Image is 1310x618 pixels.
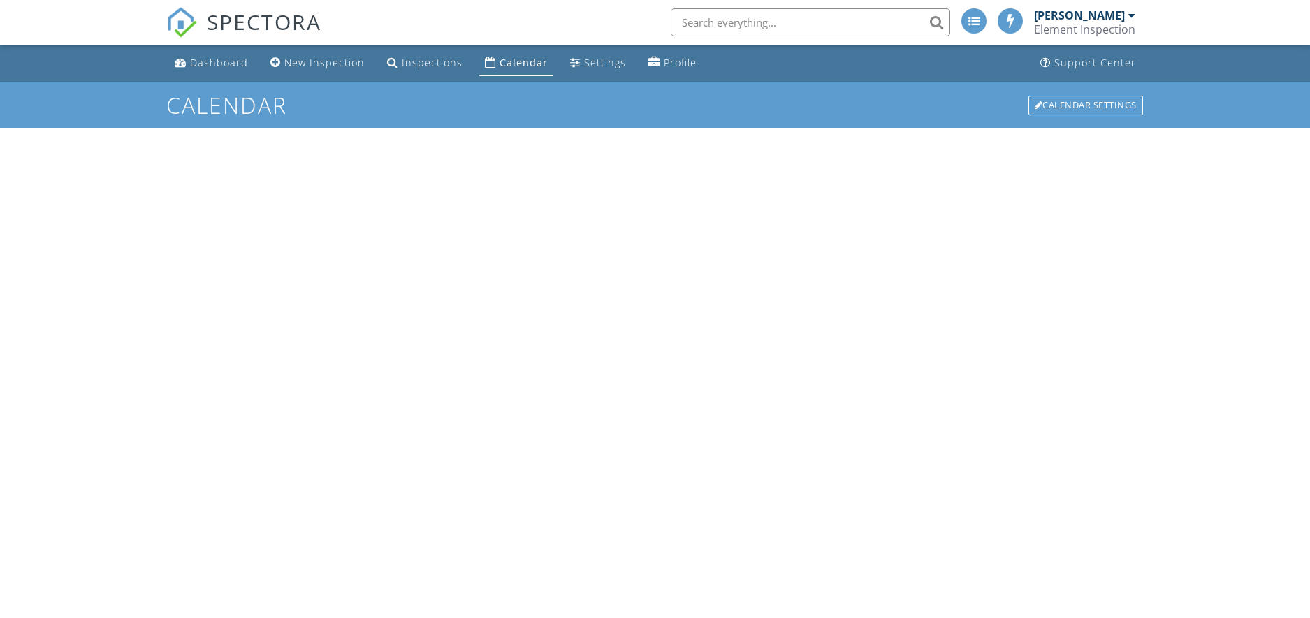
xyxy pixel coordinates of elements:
a: Settings [565,50,632,76]
div: Calendar Settings [1028,96,1143,115]
div: [PERSON_NAME] [1034,8,1125,22]
h1: Calendar [166,93,1144,117]
div: Support Center [1054,56,1136,69]
div: Profile [664,56,697,69]
div: Inspections [402,56,463,69]
input: Search everything... [671,8,950,36]
div: Settings [584,56,626,69]
img: The Best Home Inspection Software - Spectora [166,7,197,38]
a: Support Center [1035,50,1142,76]
a: Inspections [381,50,468,76]
a: SPECTORA [166,19,321,48]
div: Element Inspection [1034,22,1135,36]
span: SPECTORA [207,7,321,36]
a: Calendar Settings [1027,94,1144,117]
div: Calendar [500,56,548,69]
a: Dashboard [169,50,254,76]
div: Dashboard [190,56,248,69]
a: New Inspection [265,50,370,76]
a: Calendar [479,50,553,76]
div: New Inspection [284,56,365,69]
a: Profile [643,50,702,76]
